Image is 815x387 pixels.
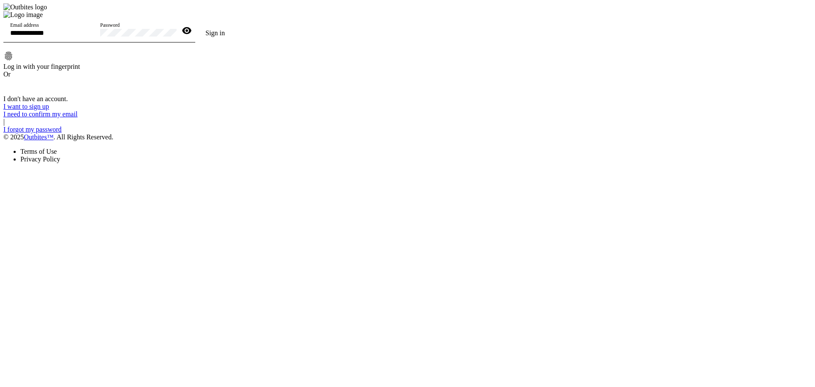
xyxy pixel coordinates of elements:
[195,25,235,42] button: Sign in
[10,23,39,28] mat-label: Email address
[3,133,113,141] span: © 2025 . All Rights Reserved.
[3,71,235,78] div: Or
[205,29,225,37] span: Sign in
[3,95,235,103] div: I don't have an account.
[100,23,120,28] mat-label: Password
[3,126,62,133] a: I forgot my password
[3,110,78,118] a: I need to confirm my email
[3,103,49,110] a: I want to sign up
[3,3,47,11] img: Outbites logo
[3,11,43,19] img: Logo image
[20,148,57,155] a: Terms of Use
[3,118,235,126] div: |
[3,63,235,71] div: Log in with your fingerprint
[20,155,60,163] a: Privacy Policy
[24,133,53,141] a: Outbites™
